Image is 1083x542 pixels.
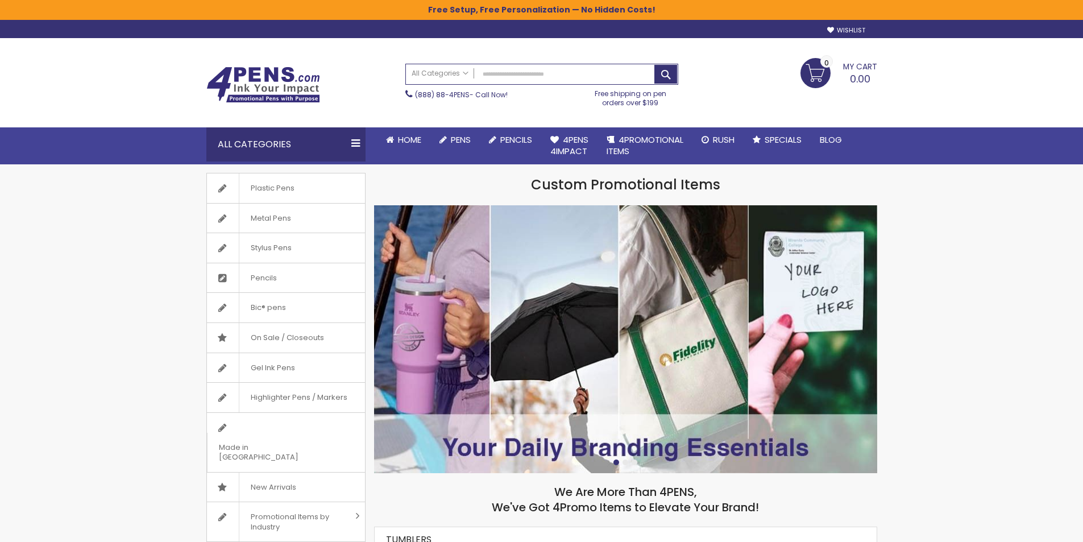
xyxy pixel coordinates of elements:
span: Bic® pens [239,293,297,322]
div: Free shipping on pen orders over $199 [583,85,678,107]
a: Stylus Pens [207,233,365,263]
img: 4Pens Custom Pens and Promotional Products [206,67,320,103]
span: Pencils [500,134,532,146]
a: Promotional Items by Industry [207,502,365,541]
a: Specials [744,127,811,152]
span: Stylus Pens [239,233,303,263]
a: 4PROMOTIONALITEMS [597,127,692,164]
a: Wishlist [827,26,865,35]
a: Rush [692,127,744,152]
h2: We Are More Than 4PENS, We've Got 4Promo Items to Elevate Your Brand! [374,485,877,515]
span: 4PROMOTIONAL ITEMS [607,134,683,157]
span: Specials [765,134,802,146]
a: Home [377,127,430,152]
span: All Categories [412,69,468,78]
span: - Call Now! [415,90,508,100]
span: 0 [824,57,829,68]
a: Pencils [207,263,365,293]
span: 4Pens 4impact [550,134,588,157]
span: 0.00 [850,72,870,86]
a: (888) 88-4PENS [415,90,470,100]
a: Highlighter Pens / Markers [207,383,365,412]
span: Pens [451,134,471,146]
span: Gel Ink Pens [239,353,306,383]
a: All Categories [406,64,474,83]
h1: Custom Promotional Items [374,176,877,194]
a: Plastic Pens [207,173,365,203]
span: Promotional Items by Industry [239,502,351,541]
span: Home [398,134,421,146]
span: New Arrivals [239,473,308,502]
span: Made in [GEOGRAPHIC_DATA] [207,433,337,472]
a: Pencils [480,127,541,152]
a: Made in [GEOGRAPHIC_DATA] [207,413,365,472]
a: Bic® pens [207,293,365,322]
a: Gel Ink Pens [207,353,365,383]
a: Metal Pens [207,204,365,233]
img: / [374,205,877,473]
span: Plastic Pens [239,173,306,203]
a: Blog [811,127,851,152]
span: On Sale / Closeouts [239,323,335,353]
a: New Arrivals [207,473,365,502]
a: On Sale / Closeouts [207,323,365,353]
span: Pencils [239,263,288,293]
span: Rush [713,134,735,146]
span: Highlighter Pens / Markers [239,383,359,412]
a: 0.00 0 [800,58,877,86]
a: Pens [430,127,480,152]
span: Metal Pens [239,204,302,233]
span: Blog [820,134,842,146]
a: 4Pens4impact [541,127,597,164]
div: All Categories [206,127,366,162]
